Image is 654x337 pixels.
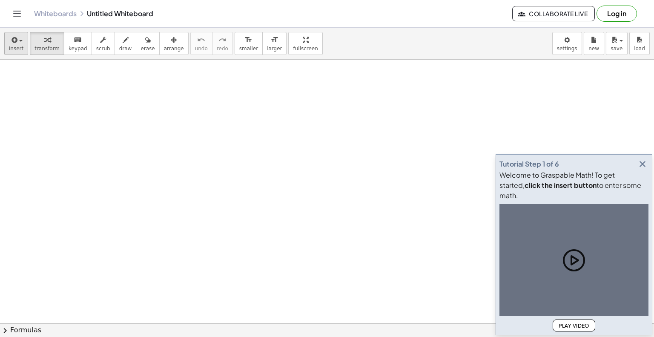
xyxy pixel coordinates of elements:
span: transform [34,46,60,52]
span: smaller [239,46,258,52]
button: save [606,32,628,55]
button: undoundo [190,32,212,55]
button: keyboardkeypad [64,32,92,55]
i: undo [197,35,205,45]
i: keyboard [74,35,82,45]
span: scrub [96,46,110,52]
span: erase [141,46,155,52]
span: Play Video [558,323,590,329]
span: new [588,46,599,52]
button: format_sizelarger [262,32,287,55]
button: insert [4,32,28,55]
button: Toggle navigation [10,7,24,20]
button: Play Video [553,320,595,331]
button: format_sizesmaller [235,32,263,55]
button: draw [115,32,137,55]
span: larger [267,46,282,52]
button: settings [552,32,582,55]
button: fullscreen [288,32,322,55]
span: load [634,46,645,52]
div: Tutorial Step 1 of 6 [499,159,559,169]
button: load [629,32,650,55]
b: click the insert button [525,181,597,190]
span: undo [195,46,208,52]
span: redo [217,46,228,52]
i: format_size [244,35,252,45]
a: Whiteboards [34,9,77,18]
div: Welcome to Graspable Math! To get started, to enter some math. [499,170,648,201]
span: fullscreen [293,46,318,52]
span: arrange [164,46,184,52]
span: Collaborate Live [519,10,588,17]
button: scrub [92,32,115,55]
button: Collaborate Live [512,6,595,21]
span: settings [557,46,577,52]
span: save [611,46,622,52]
i: format_size [270,35,278,45]
button: arrange [159,32,189,55]
span: insert [9,46,23,52]
span: draw [119,46,132,52]
button: redoredo [212,32,233,55]
span: keypad [69,46,87,52]
i: redo [218,35,227,45]
button: transform [30,32,64,55]
button: new [584,32,604,55]
button: erase [136,32,159,55]
button: Log in [597,6,637,22]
